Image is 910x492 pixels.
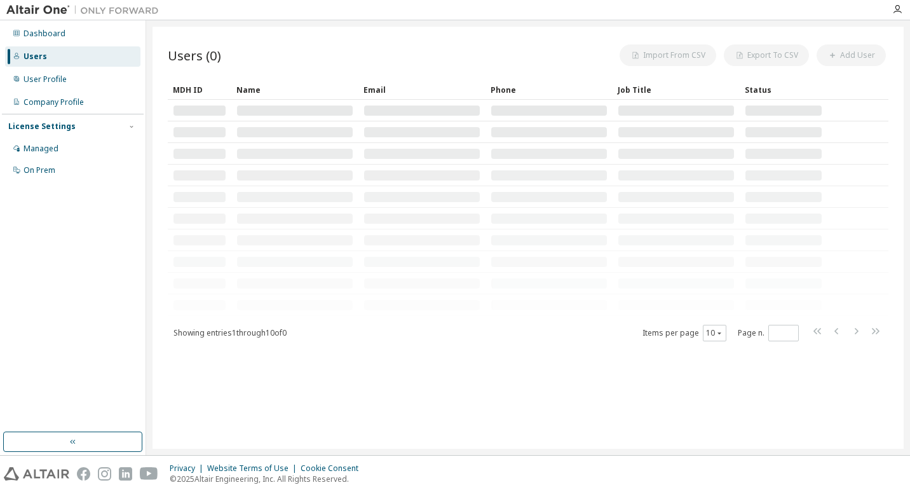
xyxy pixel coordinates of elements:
img: Altair One [6,4,165,17]
div: Name [236,79,353,100]
span: Items per page [642,325,726,341]
button: Add User [817,44,886,66]
div: On Prem [24,165,55,175]
button: Export To CSV [724,44,809,66]
button: 10 [706,328,723,338]
div: Dashboard [24,29,65,39]
div: Users [24,51,47,62]
div: Website Terms of Use [207,463,301,474]
span: Page n. [738,325,799,341]
div: Privacy [170,463,207,474]
div: Cookie Consent [301,463,366,474]
img: instagram.svg [98,467,111,481]
img: facebook.svg [77,467,90,481]
div: Status [745,79,822,100]
div: MDH ID [173,79,226,100]
div: License Settings [8,121,76,132]
p: © 2025 Altair Engineering, Inc. All Rights Reserved. [170,474,366,484]
div: Job Title [618,79,735,100]
div: Phone [491,79,608,100]
span: Showing entries 1 through 10 of 0 [173,327,287,338]
div: User Profile [24,74,67,85]
img: youtube.svg [140,467,158,481]
div: Managed [24,144,58,154]
div: Email [363,79,480,100]
button: Import From CSV [620,44,716,66]
img: altair_logo.svg [4,467,69,481]
img: linkedin.svg [119,467,132,481]
span: Users (0) [168,46,221,64]
div: Company Profile [24,97,84,107]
